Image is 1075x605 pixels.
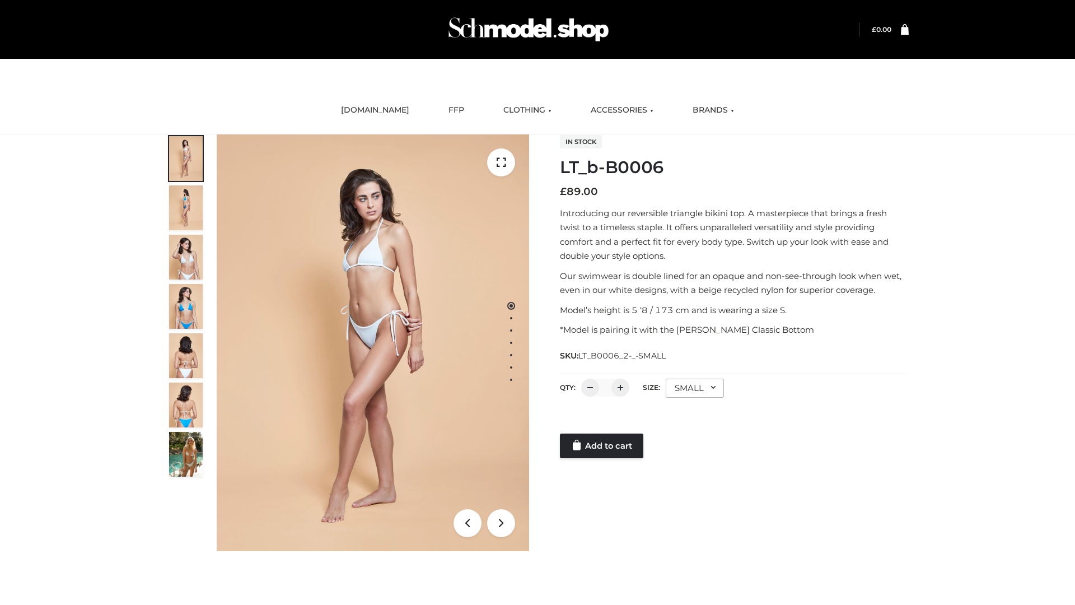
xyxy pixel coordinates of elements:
[169,136,203,181] img: ArielClassicBikiniTop_CloudNine_AzureSky_OW114ECO_1-scaled.jpg
[445,7,613,52] img: Schmodel Admin 964
[560,185,567,198] span: £
[560,185,598,198] bdi: 89.00
[440,98,473,123] a: FFP
[560,303,909,318] p: Model’s height is 5 ‘8 / 173 cm and is wearing a size S.
[169,185,203,230] img: ArielClassicBikiniTop_CloudNine_AzureSky_OW114ECO_2-scaled.jpg
[169,333,203,378] img: ArielClassicBikiniTop_CloudNine_AzureSky_OW114ECO_7-scaled.jpg
[169,284,203,329] img: ArielClassicBikiniTop_CloudNine_AzureSky_OW114ECO_4-scaled.jpg
[872,25,876,34] span: £
[169,432,203,477] img: Arieltop_CloudNine_AzureSky2.jpg
[495,98,560,123] a: CLOTHING
[560,349,667,362] span: SKU:
[666,379,724,398] div: SMALL
[560,135,602,148] span: In stock
[169,235,203,280] img: ArielClassicBikiniTop_CloudNine_AzureSky_OW114ECO_3-scaled.jpg
[333,98,418,123] a: [DOMAIN_NAME]
[582,98,662,123] a: ACCESSORIES
[560,434,643,458] a: Add to cart
[578,351,666,361] span: LT_B0006_2-_-SMALL
[560,157,909,178] h1: LT_b-B0006
[560,206,909,263] p: Introducing our reversible triangle bikini top. A masterpiece that brings a fresh twist to a time...
[217,134,529,551] img: ArielClassicBikiniTop_CloudNine_AzureSky_OW114ECO_1
[643,383,660,392] label: Size:
[560,269,909,297] p: Our swimwear is double lined for an opaque and non-see-through look when wet, even in our white d...
[872,25,891,34] bdi: 0.00
[872,25,891,34] a: £0.00
[684,98,742,123] a: BRANDS
[169,383,203,427] img: ArielClassicBikiniTop_CloudNine_AzureSky_OW114ECO_8-scaled.jpg
[560,323,909,337] p: *Model is pairing it with the [PERSON_NAME] Classic Bottom
[560,383,576,392] label: QTY:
